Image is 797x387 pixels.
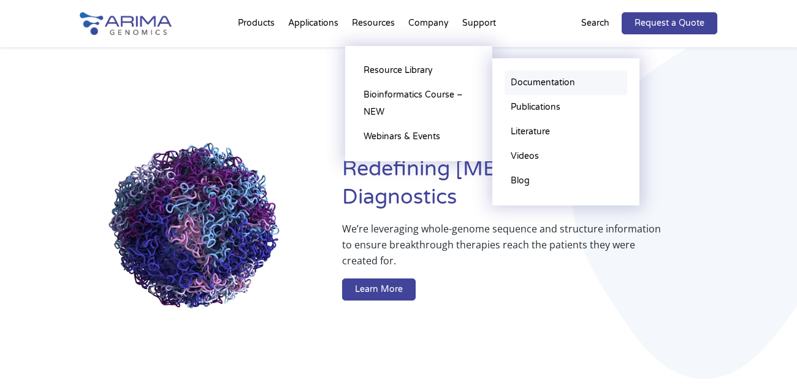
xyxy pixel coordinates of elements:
a: Webinars & Events [357,125,480,149]
a: Request a Quote [622,12,717,34]
p: We’re leveraging whole-genome sequence and structure information to ensure breakthrough therapies... [342,221,668,278]
a: Bioinformatics Course – NEW [357,83,480,125]
a: Literature [505,120,627,144]
a: Learn More [342,278,416,301]
a: Resource Library [357,58,480,83]
img: Arima-Genomics-logo [80,12,172,35]
p: Search [581,15,609,31]
a: Documentation [505,71,627,95]
a: Publications [505,95,627,120]
iframe: Chat Widget [736,328,797,387]
a: Videos [505,144,627,169]
a: Blog [505,169,627,193]
h1: Redefining [MEDICAL_DATA] Diagnostics [342,155,717,221]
